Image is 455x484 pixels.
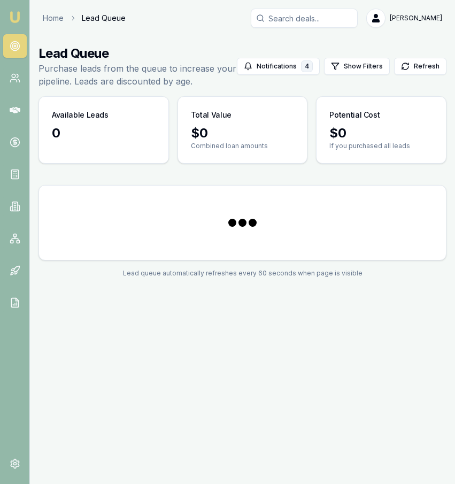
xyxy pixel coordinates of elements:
button: Refresh [394,58,446,75]
div: 0 [52,125,156,142]
a: Home [43,13,64,24]
div: Lead queue automatically refreshes every 60 seconds when page is visible [38,269,446,278]
div: $ 0 [329,125,433,142]
nav: breadcrumb [43,13,126,24]
input: Search deals [251,9,358,28]
p: Combined loan amounts [191,142,295,150]
p: Purchase leads from the queue to increase your pipeline. Leads are discounted by age. [38,62,237,88]
p: If you purchased all leads [329,142,433,150]
img: emu-icon-u.png [9,11,21,24]
h3: Potential Cost [329,110,380,120]
h3: Available Leads [52,110,109,120]
span: [PERSON_NAME] [390,14,442,22]
button: Notifications4 [237,58,320,75]
div: $ 0 [191,125,295,142]
button: Show Filters [324,58,390,75]
div: 4 [301,60,313,72]
span: Lead Queue [82,13,126,24]
h1: Lead Queue [38,45,237,62]
h3: Total Value [191,110,232,120]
